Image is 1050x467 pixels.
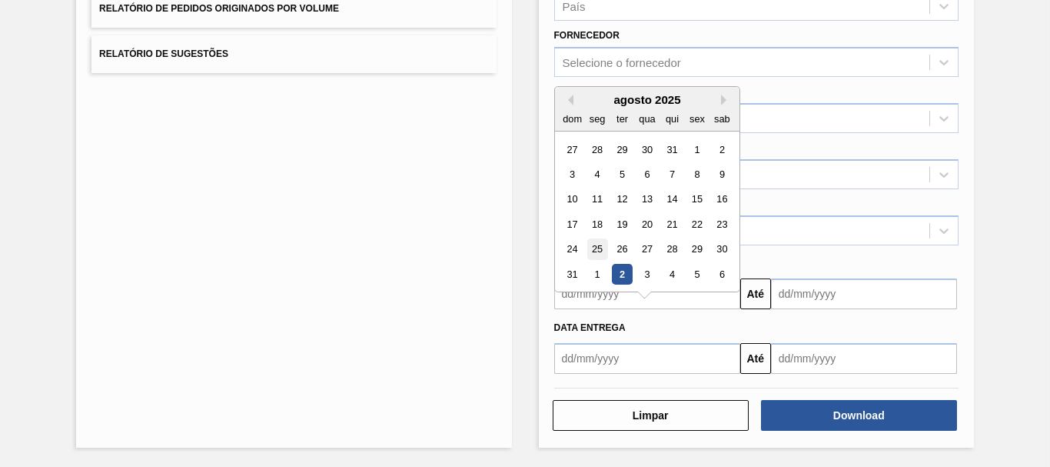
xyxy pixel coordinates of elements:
div: Choose terça-feira, 12 de agosto de 2025 [611,189,632,210]
div: Choose quarta-feira, 20 de agosto de 2025 [636,214,657,235]
div: Choose quarta-feira, 30 de julho de 2025 [636,139,657,160]
button: Até [740,279,771,309]
div: Choose quinta-feira, 28 de agosto de 2025 [661,239,682,260]
div: Choose sábado, 16 de agosto de 2025 [711,189,732,210]
span: Relatório de Pedidos Originados por Volume [99,3,339,14]
div: Choose sábado, 9 de agosto de 2025 [711,164,732,185]
div: Choose sexta-feira, 1 de agosto de 2025 [686,139,707,160]
div: Choose terça-feira, 19 de agosto de 2025 [611,214,632,235]
div: Choose quinta-feira, 31 de julho de 2025 [661,139,682,160]
div: month 2025-08 [560,137,734,287]
div: Choose quarta-feira, 13 de agosto de 2025 [636,189,657,210]
div: Choose segunda-feira, 25 de agosto de 2025 [586,239,607,260]
div: Choose domingo, 10 de agosto de 2025 [562,189,583,210]
div: qua [636,108,657,129]
button: Relatório de Sugestões [91,35,496,73]
label: Fornecedor [554,30,620,41]
div: Choose sábado, 6 de setembro de 2025 [711,264,732,285]
div: seg [586,108,607,129]
div: Choose segunda-feira, 11 de agosto de 2025 [586,189,607,210]
div: sab [711,108,732,129]
div: Choose sábado, 23 de agosto de 2025 [711,214,732,235]
div: Choose domingo, 17 de agosto de 2025 [562,214,583,235]
div: dom [562,108,583,129]
div: Choose segunda-feira, 4 de agosto de 2025 [586,164,607,185]
div: Choose sábado, 30 de agosto de 2025 [711,239,732,260]
div: Choose segunda-feira, 18 de agosto de 2025 [586,214,607,235]
span: Relatório de Sugestões [99,48,228,59]
div: Choose domingo, 31 de agosto de 2025 [562,264,583,285]
button: Download [761,400,957,431]
button: Até [740,343,771,374]
div: Choose sexta-feira, 29 de agosto de 2025 [686,239,707,260]
div: agosto 2025 [555,93,739,106]
div: Choose terça-feira, 29 de julho de 2025 [611,139,632,160]
button: Limpar [553,400,749,431]
div: Choose quarta-feira, 27 de agosto de 2025 [636,239,657,260]
div: Choose quinta-feira, 7 de agosto de 2025 [661,164,682,185]
div: Selecione o fornecedor [563,56,681,69]
div: Choose segunda-feira, 28 de julho de 2025 [586,139,607,160]
div: Choose domingo, 27 de julho de 2025 [562,139,583,160]
div: Choose quinta-feira, 21 de agosto de 2025 [661,214,682,235]
div: Choose quarta-feira, 6 de agosto de 2025 [636,164,657,185]
div: qui [661,108,682,129]
div: Choose sexta-feira, 22 de agosto de 2025 [686,214,707,235]
div: Choose terça-feira, 2 de setembro de 2025 [611,264,632,285]
div: Choose terça-feira, 5 de agosto de 2025 [611,164,632,185]
div: Choose segunda-feira, 1 de setembro de 2025 [586,264,607,285]
button: Previous Month [563,95,573,105]
div: Choose quinta-feira, 14 de agosto de 2025 [661,189,682,210]
div: Choose sexta-feira, 5 de setembro de 2025 [686,264,707,285]
input: dd/mm/yyyy [771,343,957,374]
div: Choose domingo, 3 de agosto de 2025 [562,164,583,185]
input: dd/mm/yyyy [554,343,740,374]
div: Choose sábado, 2 de agosto de 2025 [711,139,732,160]
div: ter [611,108,632,129]
div: Choose quinta-feira, 4 de setembro de 2025 [661,264,682,285]
div: Choose domingo, 24 de agosto de 2025 [562,239,583,260]
div: sex [686,108,707,129]
div: Choose terça-feira, 26 de agosto de 2025 [611,239,632,260]
input: dd/mm/yyyy [771,279,957,309]
div: Choose sexta-feira, 15 de agosto de 2025 [686,189,707,210]
div: Choose sexta-feira, 8 de agosto de 2025 [686,164,707,185]
div: Choose quarta-feira, 3 de setembro de 2025 [636,264,657,285]
span: Data entrega [554,322,626,333]
button: Next Month [721,95,732,105]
